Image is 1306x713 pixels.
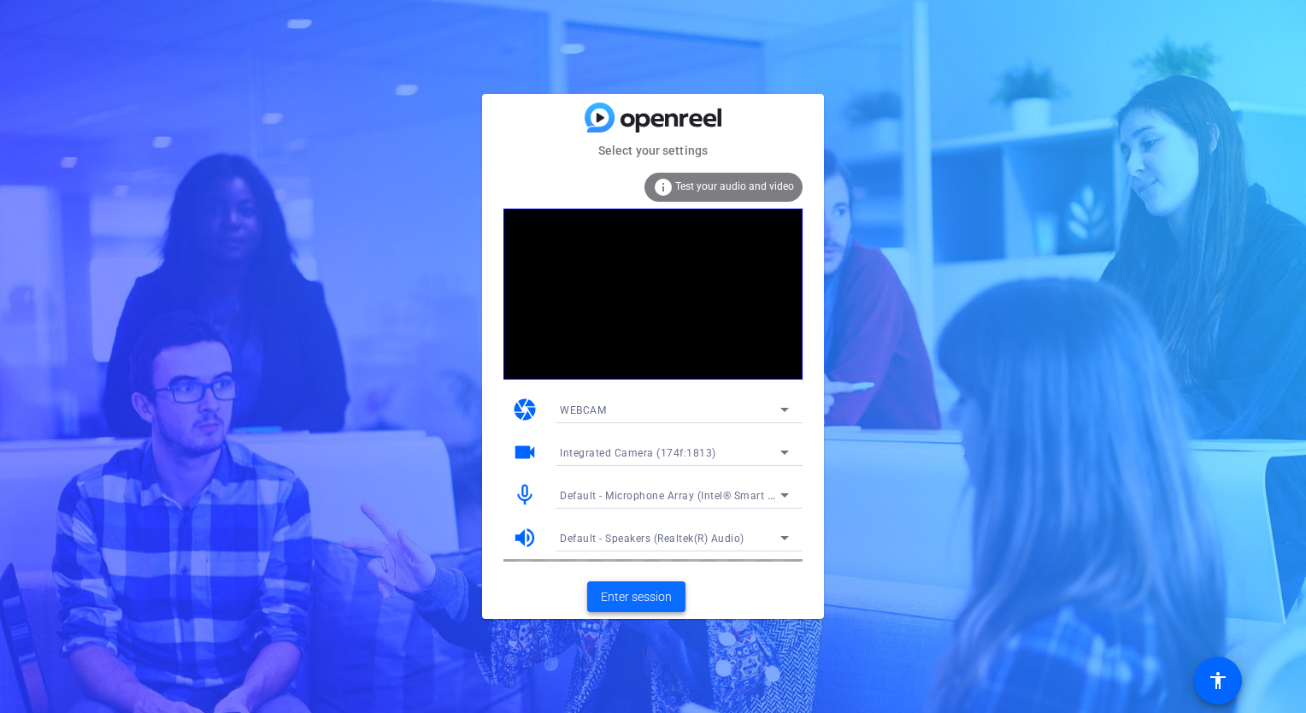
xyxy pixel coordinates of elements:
[1208,670,1228,691] mat-icon: accessibility
[512,439,538,465] mat-icon: videocam
[560,404,606,416] span: WEBCAM
[512,397,538,422] mat-icon: camera
[675,180,794,192] span: Test your audio and video
[560,533,744,545] span: Default - Speakers (Realtek(R) Audio)
[653,177,674,197] mat-icon: info
[587,581,685,612] button: Enter session
[585,103,721,133] img: blue-gradient.svg
[560,488,984,502] span: Default - Microphone Array (Intel® Smart Sound Technology for Digital Microphones)
[512,482,538,508] mat-icon: mic_none
[512,525,538,551] mat-icon: volume_up
[482,141,824,160] mat-card-subtitle: Select your settings
[560,447,716,459] span: Integrated Camera (174f:1813)
[601,588,672,606] span: Enter session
